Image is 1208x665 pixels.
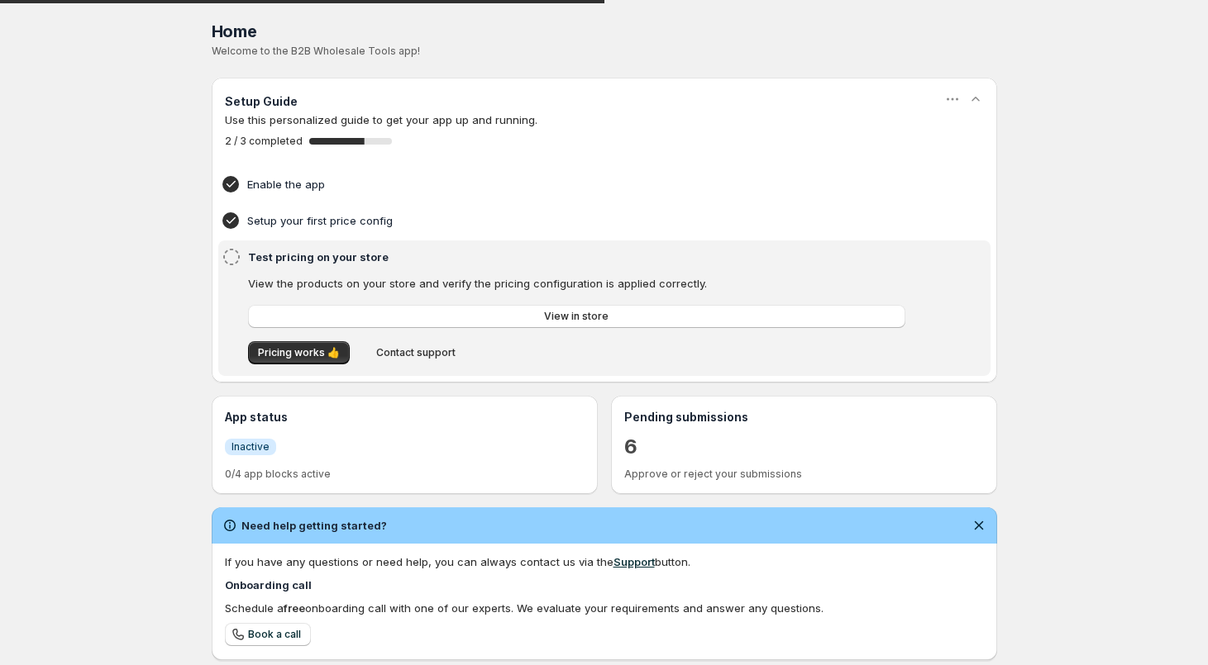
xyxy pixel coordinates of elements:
[225,577,984,593] h4: Onboarding call
[248,275,905,292] p: View the products on your store and verify the pricing configuration is applied correctly.
[241,517,387,534] h2: Need help getting started?
[225,468,585,481] p: 0/4 app blocks active
[366,341,466,364] button: Contact support
[376,346,456,359] span: Contact support
[225,553,984,570] div: If you have any questions or need help, you can always contact us via the button.
[225,600,984,616] div: Schedule a onboarding call with one of our experts. We evaluate your requirements and answer any ...
[624,409,984,425] h3: Pending submissions
[624,468,984,481] p: Approve or reject your submissions
[248,305,905,328] a: View in store
[225,93,298,110] h3: Setup Guide
[212,21,257,41] span: Home
[247,176,910,192] h4: Enable the app
[212,45,997,58] p: Welcome to the B2B Wholesale Tools app!
[248,628,301,641] span: Book a call
[258,346,340,359] span: Pricing works 👍
[225,112,984,128] p: Use this personalized guide to get your app up and running.
[248,249,910,265] h4: Test pricing on your store
[247,212,910,229] h4: Setup your first price config
[544,310,609,323] span: View in store
[624,434,637,460] a: 6
[248,341,350,364] button: Pricing works 👍
[614,555,655,568] a: Support
[225,135,303,148] span: 2 / 3 completed
[232,440,270,454] span: Inactive
[284,601,305,615] b: free
[967,514,991,537] button: Dismiss notification
[225,623,311,646] a: Book a call
[225,438,276,455] a: InfoInactive
[225,409,585,425] h3: App status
